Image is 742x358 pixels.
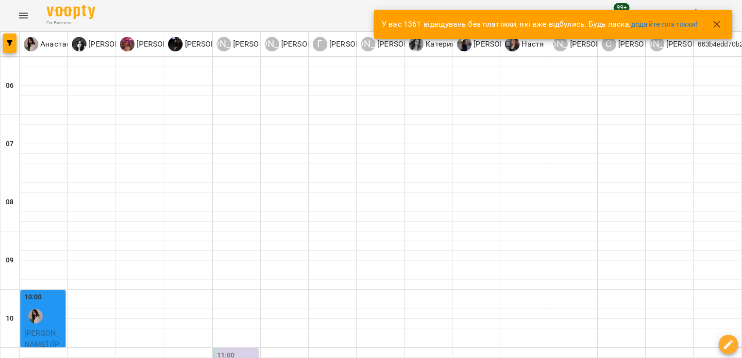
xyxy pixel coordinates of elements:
p: [PERSON_NAME] [135,38,195,50]
a: О [PERSON_NAME] [457,37,532,51]
div: Аліна [361,37,436,51]
h6: 08 [6,197,14,208]
p: Настя [520,38,544,50]
div: Настя [505,37,544,51]
div: Антоніна [120,37,195,51]
h6: 06 [6,81,14,91]
div: [PERSON_NAME] [650,37,664,51]
div: [PERSON_NAME] [553,37,568,51]
img: К [409,37,423,51]
p: [PERSON_NAME] [375,38,436,50]
img: Н [505,37,520,51]
button: Menu [12,4,35,27]
img: А [24,37,38,51]
div: Юлія 1 [650,37,731,51]
a: О [PERSON_NAME] [168,37,243,51]
h6: 10 [6,313,14,324]
a: С [PERSON_NAME] [602,37,677,51]
div: С [602,37,616,51]
h6: 07 [6,139,14,149]
p: [PERSON_NAME] [568,38,628,50]
a: [PERSON_NAME] [PERSON_NAME] [265,37,340,51]
div: 663b4edd70b245db980820ec [694,35,742,53]
span: For Business [47,20,95,26]
div: Катерина [409,37,460,51]
div: Дарія [72,37,147,51]
p: [PERSON_NAME] [327,38,388,50]
div: Анастасія [24,37,77,51]
img: Анастасія [28,309,43,324]
p: [PERSON_NAME] [472,38,532,50]
div: Гліб [313,37,388,51]
a: А [PERSON_NAME] [120,37,195,51]
p: [PERSON_NAME] [616,38,677,50]
img: Voopty Logo [47,5,95,19]
div: [PERSON_NAME] [265,37,279,51]
div: Юлія [217,37,292,51]
a: Г [PERSON_NAME] [313,37,388,51]
a: [PERSON_NAME] [PERSON_NAME] [553,37,628,51]
h6: 09 [6,255,14,266]
span: 99+ [614,3,630,13]
p: [PERSON_NAME] [279,38,340,50]
img: Д [72,37,86,51]
a: А Анастасія [24,37,77,51]
label: 10:00 [24,292,42,303]
a: Н Настя [505,37,544,51]
p: У вас 1361 відвідувань без платіжки, які вже відбулись. Будь ласка, [382,18,697,30]
p: Анастасія [38,38,77,50]
div: [PERSON_NAME] [217,37,231,51]
div: Г [313,37,327,51]
a: додайте платіжки! [631,19,698,29]
div: Анна [553,37,628,51]
p: [PERSON_NAME] [231,38,292,50]
div: Олександра [457,37,532,51]
a: Д [PERSON_NAME] [72,37,147,51]
a: [PERSON_NAME] [PERSON_NAME] [361,37,436,51]
a: [PERSON_NAME] [PERSON_NAME] [217,37,292,51]
a: [PERSON_NAME] [PERSON_NAME] 1 [650,37,731,51]
div: Ольга [168,37,243,51]
img: О [457,37,472,51]
p: Катерина [423,38,460,50]
div: Софія [602,37,677,51]
p: [PERSON_NAME] [86,38,147,50]
a: К Катерина [409,37,460,51]
div: Юліана [265,37,340,51]
p: [PERSON_NAME] [183,38,243,50]
img: А [120,37,135,51]
p: [PERSON_NAME] 1 [664,38,731,50]
img: О [168,37,183,51]
div: [PERSON_NAME] [361,37,375,51]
